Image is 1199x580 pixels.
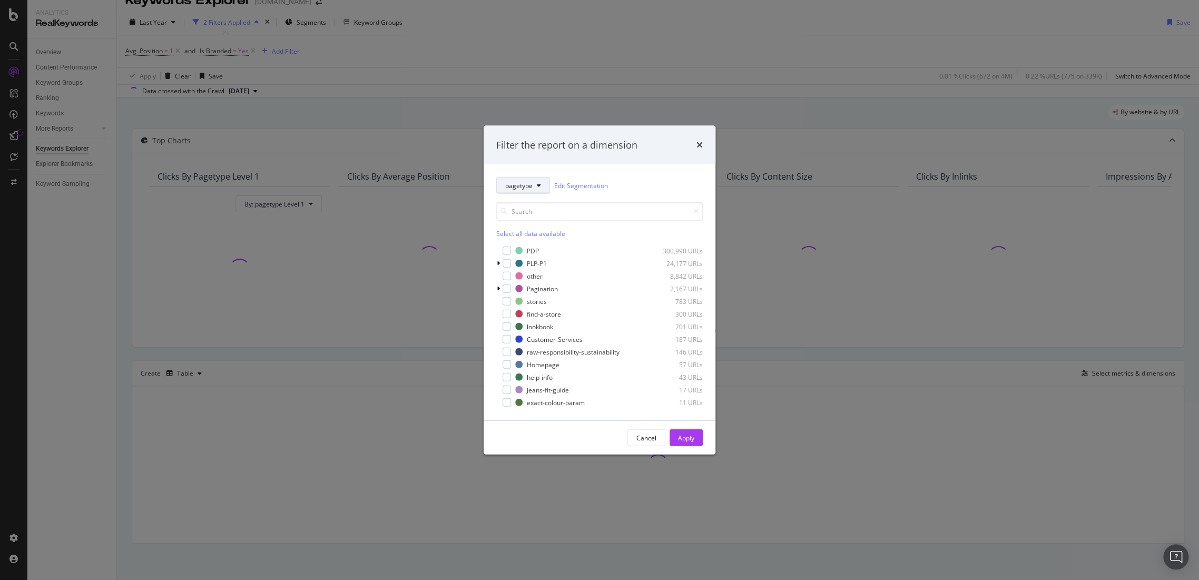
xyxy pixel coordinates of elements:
[1163,544,1188,569] div: Open Intercom Messenger
[527,385,569,394] div: Jeans-fit-guide
[651,335,703,343] div: 187 URLs
[527,297,547,306] div: stories
[651,309,703,318] div: 300 URLs
[651,246,703,255] div: 300,990 URLs
[554,180,608,191] a: Edit Segmentation
[651,322,703,331] div: 201 URLs
[527,398,585,407] div: exact-colour-param
[696,138,703,152] div: times
[527,322,553,331] div: lookbook
[651,284,703,293] div: 2,167 URLs
[527,372,553,381] div: help-info
[651,398,703,407] div: 11 URLs
[527,271,543,280] div: other
[651,372,703,381] div: 43 URLs
[678,433,694,442] div: Apply
[670,429,703,446] button: Apply
[627,429,665,446] button: Cancel
[651,259,703,268] div: 24,177 URLs
[651,385,703,394] div: 17 URLs
[651,360,703,369] div: 57 URLs
[496,138,637,152] div: Filter the report on a dimension
[527,259,547,268] div: PLP-P1
[527,360,559,369] div: Homepage
[496,229,703,238] div: Select all data available
[651,347,703,356] div: 146 URLs
[651,297,703,306] div: 783 URLs
[527,246,539,255] div: PDP
[651,271,703,280] div: 8,842 URLs
[505,181,533,190] span: pagetype
[527,309,561,318] div: find-a-store
[527,347,620,356] div: raw-responsibility-sustainability
[496,202,703,221] input: Search
[484,125,715,455] div: modal
[527,335,583,343] div: Customer-Services
[496,177,550,194] button: pagetype
[527,284,558,293] div: Pagination
[636,433,656,442] div: Cancel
